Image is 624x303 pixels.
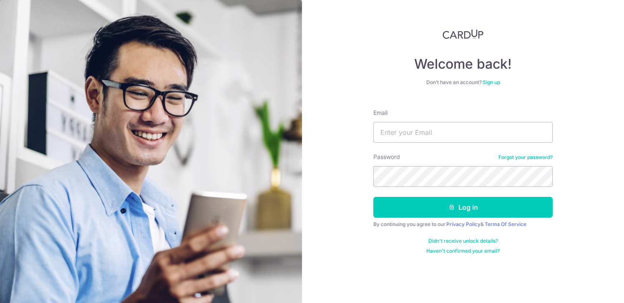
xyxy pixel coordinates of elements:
a: Didn't receive unlock details? [428,238,498,244]
button: Log in [373,197,553,218]
div: By continuing you agree to our & [373,221,553,228]
a: Terms Of Service [485,221,526,227]
div: Don’t have an account? [373,79,553,86]
h4: Welcome back! [373,56,553,72]
img: CardUp Logo [443,29,483,39]
a: Forgot your password? [498,154,553,161]
label: Password [373,153,400,161]
a: Sign up [483,79,500,85]
label: Email [373,109,387,117]
a: Haven't confirmed your email? [426,248,500,254]
a: Privacy Policy [446,221,481,227]
input: Enter your Email [373,122,553,143]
